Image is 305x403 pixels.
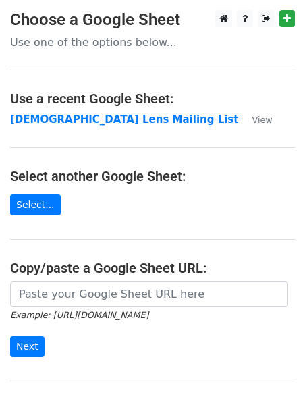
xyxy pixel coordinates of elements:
h4: Select another Google Sheet: [10,168,295,184]
input: Next [10,336,45,357]
small: Example: [URL][DOMAIN_NAME] [10,310,148,320]
h4: Use a recent Google Sheet: [10,90,295,107]
a: Select... [10,194,61,215]
h4: Copy/paste a Google Sheet URL: [10,260,295,276]
h3: Choose a Google Sheet [10,10,295,30]
a: View [238,113,272,126]
a: [DEMOGRAPHIC_DATA] Lens Mailing List [10,113,238,126]
input: Paste your Google Sheet URL here [10,281,288,307]
small: View [252,115,272,125]
p: Use one of the options below... [10,35,295,49]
